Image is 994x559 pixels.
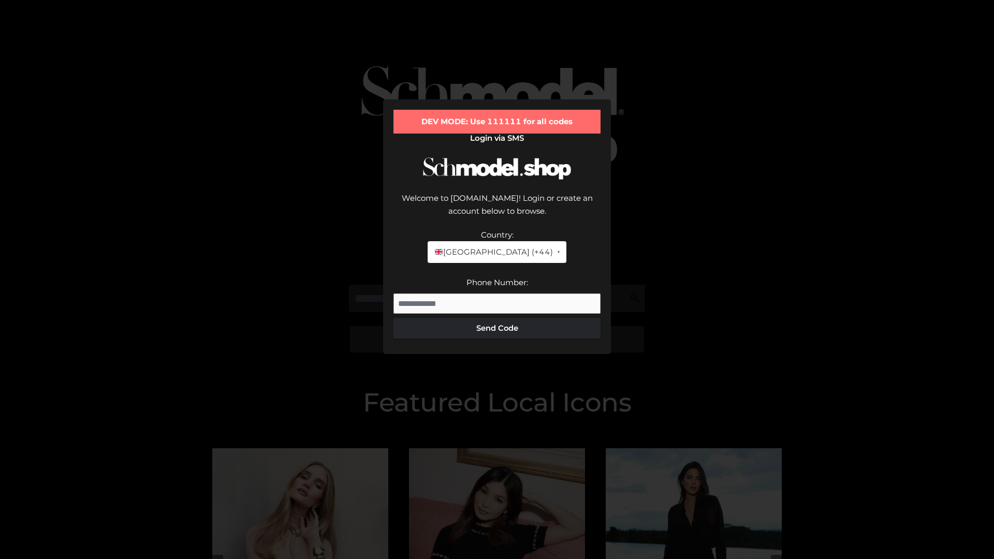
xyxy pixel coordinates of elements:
img: Schmodel Logo [419,148,575,189]
label: Phone Number: [466,277,528,287]
img: 🇬🇧 [435,248,443,256]
label: Country: [481,230,514,240]
button: Send Code [393,318,601,339]
div: DEV MODE: Use 111111 for all codes [393,110,601,134]
h2: Login via SMS [393,134,601,143]
span: [GEOGRAPHIC_DATA] (+44) [434,245,552,259]
div: Welcome to [DOMAIN_NAME]! Login or create an account below to browse. [393,192,601,228]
